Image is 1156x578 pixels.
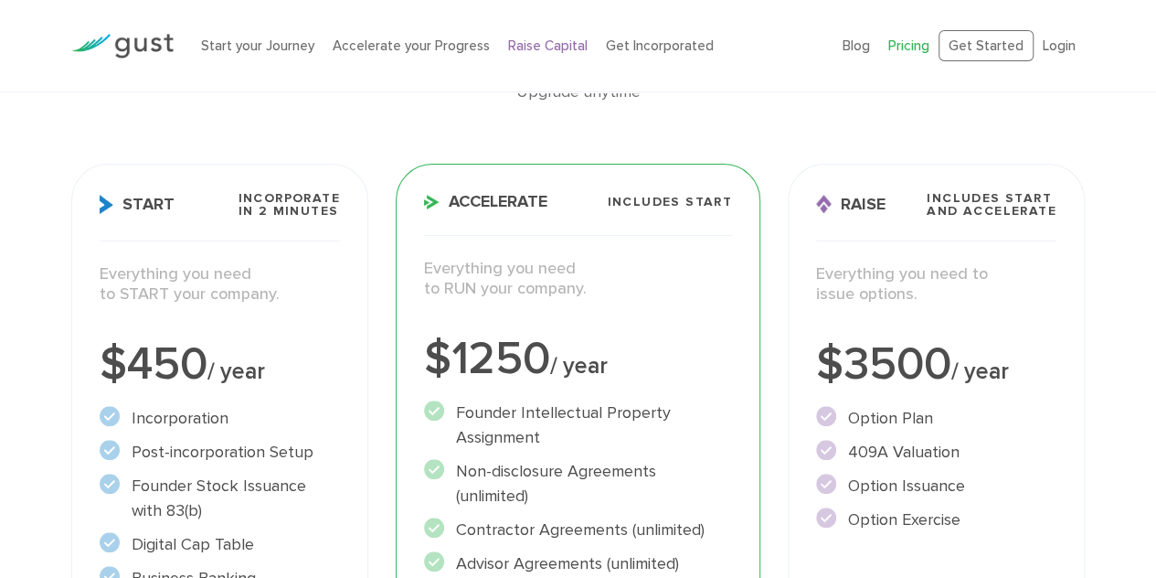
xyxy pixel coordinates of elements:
li: Incorporation [100,406,340,431]
span: / year [207,358,265,385]
li: 409A Valuation [816,440,1056,465]
span: / year [951,358,1009,385]
a: Get Started [939,30,1034,62]
div: $450 [100,342,340,388]
a: Raise Capital [508,37,588,54]
li: Non-disclosure Agreements (unlimited) [424,459,732,508]
span: Start [100,195,175,214]
p: Everything you need to RUN your company. [424,259,732,300]
img: Accelerate Icon [424,195,440,209]
li: Option Plan [816,406,1056,431]
span: Accelerate [424,194,547,210]
li: Founder Stock Issuance with 83(b) [100,474,340,523]
span: Raise [816,195,886,214]
p: Everything you need to issue options. [816,264,1056,305]
a: Pricing [888,37,929,54]
div: $3500 [816,342,1056,388]
span: / year [550,352,608,380]
a: Blog [843,37,870,54]
li: Post-incorporation Setup [100,440,340,465]
img: Raise Icon [816,195,832,214]
div: $1250 [424,337,732,382]
li: Contractor Agreements (unlimited) [424,518,732,542]
img: Start Icon X2 [100,195,113,214]
p: Everything you need to START your company. [100,264,340,305]
span: Incorporate in 2 Minutes [238,192,339,218]
img: Gust Logo [71,34,174,59]
span: Includes START and ACCELERATE [927,192,1056,218]
li: Option Exercise [816,508,1056,532]
span: Includes START [607,196,732,209]
li: Advisor Agreements (unlimited) [424,551,732,576]
a: Get Incorporated [606,37,714,54]
a: Login [1043,37,1076,54]
li: Founder Intellectual Property Assignment [424,401,732,450]
div: Upgrade anytime [71,80,1085,106]
a: Start your Journey [201,37,314,54]
li: Option Issuance [816,474,1056,498]
li: Digital Cap Table [100,532,340,557]
a: Accelerate your Progress [333,37,490,54]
